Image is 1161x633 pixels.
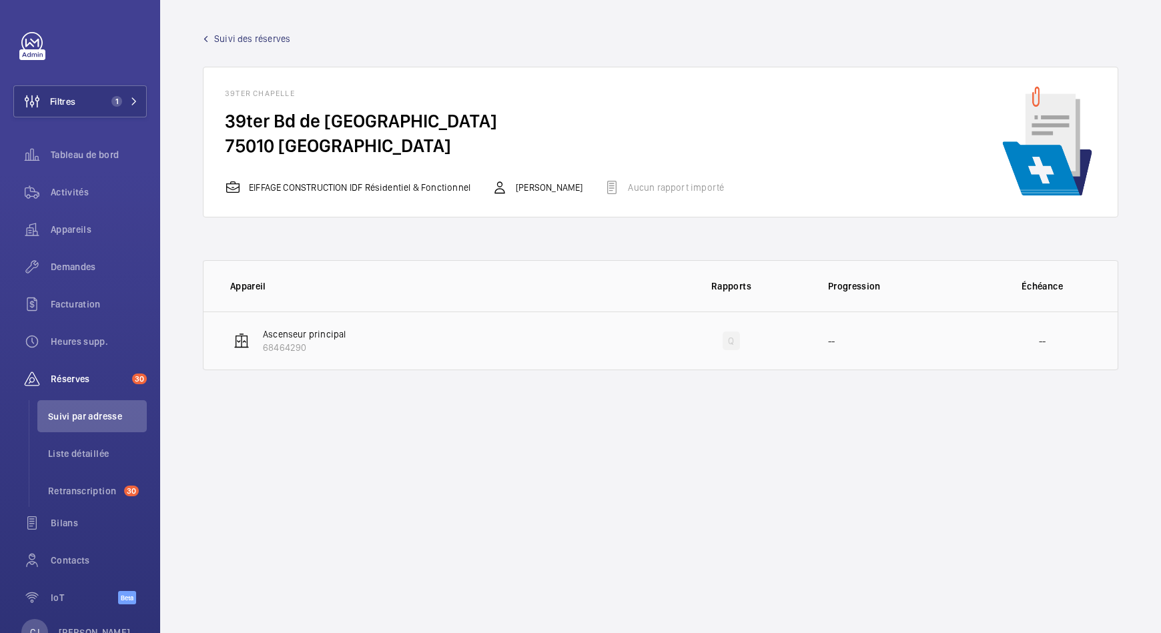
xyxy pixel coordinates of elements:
span: Réserves [51,372,127,386]
span: Bilans [51,516,147,530]
img: elevator.svg [234,333,250,349]
h4: 39ter Bd de [GEOGRAPHIC_DATA] 75010 [GEOGRAPHIC_DATA] [225,109,745,158]
p: -- [1039,334,1046,348]
span: Beta [118,591,136,604]
span: Activités [51,185,147,199]
span: Tableau de bord [51,148,147,161]
span: Appareils [51,223,147,236]
div: [PERSON_NAME] [492,179,583,195]
span: Filtres [50,95,75,108]
p: Appareil [230,279,656,293]
span: Suivi des réserves [214,32,290,45]
div: Q [723,332,739,350]
span: Heures supp. [51,335,147,348]
h4: 39ter Chapelle [225,89,745,109]
button: Filtres1 [13,85,147,117]
span: 30 [132,374,147,384]
div: EIFFAGE CONSTRUCTION IDF Résidentiel & Fonctionnel [225,179,470,195]
div: Aucun rapport importé [604,179,724,195]
span: 30 [124,486,139,496]
span: Facturation [51,297,147,311]
span: IoT [51,591,118,604]
span: Liste détaillée [48,447,147,460]
span: Demandes [51,260,147,273]
p: Ascenseur principal [263,328,346,341]
span: Retranscription [48,484,119,498]
p: -- [828,334,835,348]
p: Progression [828,279,967,293]
p: 68464290 [263,341,346,354]
p: Rapports [665,279,797,293]
span: Contacts [51,554,147,567]
span: 1 [111,96,122,107]
span: Suivi par adresse [48,410,147,423]
p: Échéance [976,279,1108,293]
